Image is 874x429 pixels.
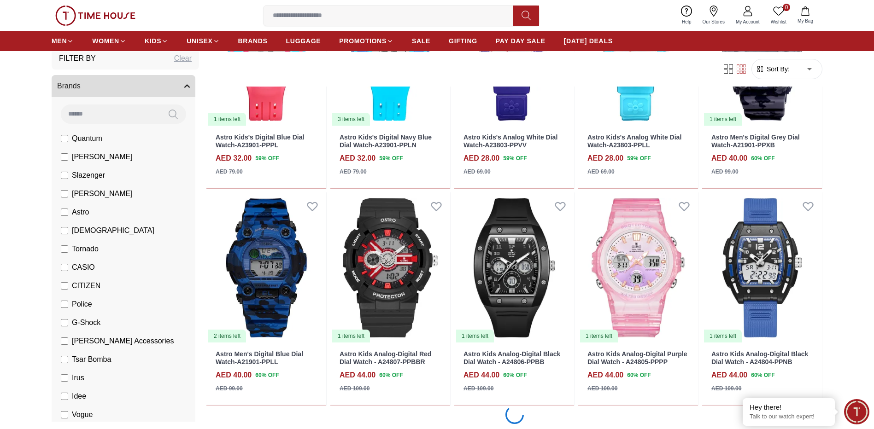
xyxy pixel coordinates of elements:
[496,33,546,49] a: PAY DAY SALE
[61,282,68,290] input: CITIZEN
[699,18,728,25] span: Our Stores
[72,317,100,328] span: G-Shock
[711,133,800,149] a: Astro Men's Digital Grey Dial Watch-A21901-PPXB
[456,330,494,342] div: 1 items left
[72,170,105,181] span: Slazenger
[711,168,739,176] div: AED 99.00
[61,172,68,179] input: Slazenger
[750,403,828,412] div: Hey there!
[697,4,730,27] a: Our Stores
[792,5,819,26] button: My Bag
[580,330,618,342] div: 1 items left
[340,370,375,381] h4: AED 44.00
[564,36,613,46] span: [DATE] DEALS
[216,384,243,393] div: AED 99.00
[59,53,96,64] h3: Filter By
[678,18,695,25] span: Help
[340,153,375,164] h4: AED 32.00
[578,192,698,343] a: Astro Kids Analog-Digital Purple Dial Watch - A24805-PPPP1 items left
[463,133,557,149] a: Astro Kids's Analog White Dial Watch-A23803-PPVV
[704,330,742,342] div: 1 items left
[765,64,790,74] span: Sort By:
[57,81,81,92] span: Brands
[72,151,133,162] span: [PERSON_NAME]
[765,4,792,27] a: 0Wishlist
[711,384,741,393] div: AED 109.00
[61,301,68,308] input: Police
[751,371,774,379] span: 60 % OFF
[72,354,111,365] span: Tsar Bomba
[145,36,161,46] span: KIDS
[702,192,822,343] img: Astro Kids Analog-Digital Black Dial Watch - A24804-PPNB
[587,384,617,393] div: AED 109.00
[61,190,68,197] input: [PERSON_NAME]
[704,113,742,126] div: 1 items left
[587,153,623,164] h4: AED 28.00
[92,36,119,46] span: WOMEN
[216,168,243,176] div: AED 79.00
[61,319,68,326] input: G-Shock
[61,411,68,418] input: Vogue
[61,374,68,382] input: Irus
[52,36,67,46] span: MEN
[72,336,174,347] span: [PERSON_NAME] Accessories
[454,192,574,343] a: Astro Kids Analog-Digital Black Dial Watch - A24806-PPBB1 items left
[61,245,68,253] input: Tornado
[55,6,135,26] img: ...
[587,133,681,149] a: Astro Kids's Analog White Dial Watch-A23803-PPLL
[587,168,615,176] div: AED 69.00
[463,153,499,164] h4: AED 28.00
[216,133,304,149] a: Astro Kids's Digital Blue Dial Watch-A23901-PPPL
[187,33,219,49] a: UNISEX
[339,36,387,46] span: PROMOTIONS
[61,337,68,345] input: [PERSON_NAME] Accessories
[286,36,321,46] span: LUGGAGE
[732,18,763,25] span: My Account
[449,36,477,46] span: GIFTING
[52,75,195,97] button: Brands
[238,36,268,46] span: BRANDS
[72,280,100,291] span: CITIZEN
[702,192,822,343] a: Astro Kids Analog-Digital Black Dial Watch - A24804-PPNB1 items left
[238,33,268,49] a: BRANDS
[61,209,68,216] input: Astro
[61,227,68,234] input: [DEMOGRAPHIC_DATA]
[72,188,133,199] span: [PERSON_NAME]
[208,113,246,126] div: 1 items left
[330,192,450,343] img: Astro Kids Analog-Digital Red Dial Watch - A24807-PPBBR
[627,154,651,162] span: 59 % OFF
[340,384,370,393] div: AED 109.00
[340,350,431,365] a: Astro Kids Analog-Digital Red Dial Watch - A24807-PPBBR
[587,370,623,381] h4: AED 44.00
[61,153,68,161] input: [PERSON_NAME]
[286,33,321,49] a: LUGGAGE
[463,370,499,381] h4: AED 44.00
[379,371,403,379] span: 60 % OFF
[72,133,102,144] span: Quantum
[379,154,403,162] span: 59 % OFF
[564,33,613,49] a: [DATE] DEALS
[330,192,450,343] a: Astro Kids Analog-Digital Red Dial Watch - A24807-PPBBR1 items left
[412,36,430,46] span: SALE
[844,399,869,424] div: Chat Widget
[412,33,430,49] a: SALE
[52,33,74,49] a: MEN
[145,33,168,49] a: KIDS
[463,384,493,393] div: AED 109.00
[340,133,432,149] a: Astro Kids's Digital Navy Blue Dial Watch-A23901-PPLN
[72,243,99,255] span: Tornado
[711,153,747,164] h4: AED 40.00
[339,33,393,49] a: PROMOTIONS
[449,33,477,49] a: GIFTING
[794,17,817,24] span: My Bag
[711,370,747,381] h4: AED 44.00
[676,4,697,27] a: Help
[463,350,560,365] a: Astro Kids Analog-Digital Black Dial Watch - A24806-PPBB
[187,36,212,46] span: UNISEX
[503,154,527,162] span: 59 % OFF
[72,207,89,218] span: Astro
[627,371,651,379] span: 60 % OFF
[61,356,68,363] input: Tsar Bomba
[751,154,774,162] span: 60 % OFF
[332,113,370,126] div: 3 items left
